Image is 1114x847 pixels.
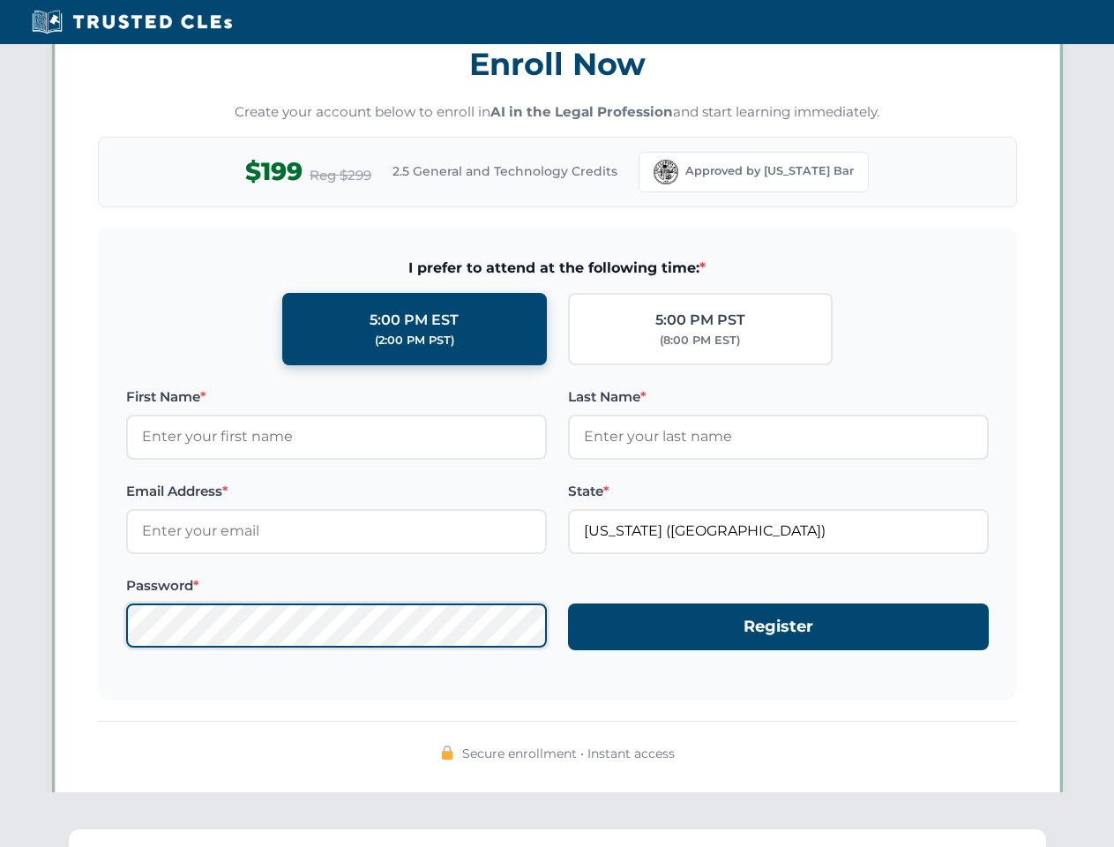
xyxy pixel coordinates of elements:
[568,481,989,502] label: State
[98,102,1017,123] p: Create your account below to enroll in and start learning immediately.
[393,161,617,181] span: 2.5 General and Technology Credits
[126,481,547,502] label: Email Address
[126,415,547,459] input: Enter your first name
[490,103,673,120] strong: AI in the Legal Profession
[375,332,454,349] div: (2:00 PM PST)
[370,309,459,332] div: 5:00 PM EST
[660,332,740,349] div: (8:00 PM EST)
[654,160,678,184] img: Florida Bar
[568,386,989,408] label: Last Name
[126,575,547,596] label: Password
[26,9,237,35] img: Trusted CLEs
[440,746,454,760] img: 🔒
[98,36,1017,92] h3: Enroll Now
[462,744,675,763] span: Secure enrollment • Instant access
[568,415,989,459] input: Enter your last name
[655,309,745,332] div: 5:00 PM PST
[685,162,854,180] span: Approved by [US_STATE] Bar
[245,152,303,191] span: $199
[126,386,547,408] label: First Name
[310,165,371,186] span: Reg $299
[568,509,989,553] input: Florida (FL)
[568,603,989,650] button: Register
[126,257,989,280] span: I prefer to attend at the following time:
[126,509,547,553] input: Enter your email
